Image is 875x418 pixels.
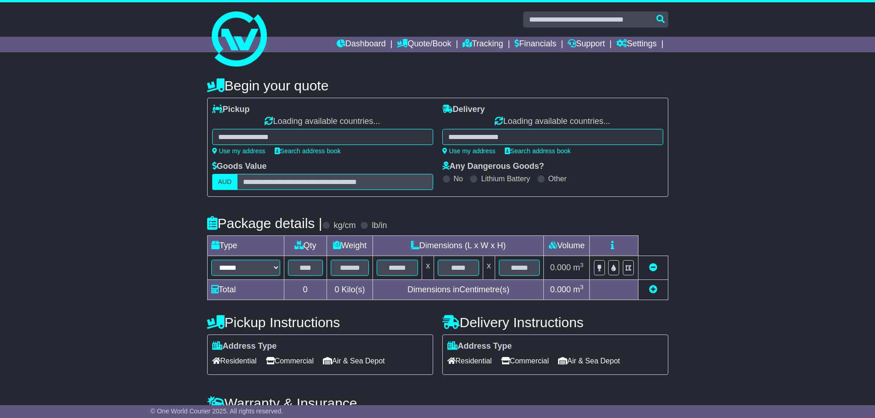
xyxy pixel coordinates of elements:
[333,221,356,231] label: kg/cm
[212,147,265,155] a: Use my address
[212,354,257,368] span: Residential
[505,147,571,155] a: Search address book
[442,162,544,172] label: Any Dangerous Goods?
[573,263,584,272] span: m
[372,221,387,231] label: lb/in
[207,315,433,330] h4: Pickup Instructions
[207,78,668,93] h4: Begin your quote
[207,280,284,300] td: Total
[284,280,327,300] td: 0
[568,37,605,52] a: Support
[649,285,657,294] a: Add new item
[550,263,571,272] span: 0.000
[397,37,451,52] a: Quote/Book
[207,236,284,256] td: Type
[266,354,314,368] span: Commercial
[649,263,657,272] a: Remove this item
[550,285,571,294] span: 0.000
[212,174,238,190] label: AUD
[337,37,386,52] a: Dashboard
[151,407,283,415] span: © One World Courier 2025. All rights reserved.
[501,354,549,368] span: Commercial
[580,262,584,268] sup: 3
[212,341,277,351] label: Address Type
[483,256,495,280] td: x
[207,396,668,411] h4: Warranty & Insurance
[334,285,339,294] span: 0
[514,37,556,52] a: Financials
[373,236,544,256] td: Dimensions (L x W x H)
[373,280,544,300] td: Dimensions in Centimetre(s)
[212,162,267,172] label: Goods Value
[544,236,590,256] td: Volume
[212,105,250,115] label: Pickup
[447,354,492,368] span: Residential
[442,147,496,155] a: Use my address
[573,285,584,294] span: m
[327,280,373,300] td: Kilo(s)
[548,174,567,183] label: Other
[323,354,385,368] span: Air & Sea Depot
[447,341,512,351] label: Address Type
[275,147,341,155] a: Search address book
[442,117,663,127] div: Loading available countries...
[422,256,434,280] td: x
[580,284,584,290] sup: 3
[442,105,485,115] label: Delivery
[616,37,657,52] a: Settings
[327,236,373,256] td: Weight
[558,354,620,368] span: Air & Sea Depot
[481,174,530,183] label: Lithium Battery
[212,117,433,127] div: Loading available countries...
[463,37,503,52] a: Tracking
[207,216,322,231] h4: Package details |
[442,315,668,330] h4: Delivery Instructions
[454,174,463,183] label: No
[284,236,327,256] td: Qty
